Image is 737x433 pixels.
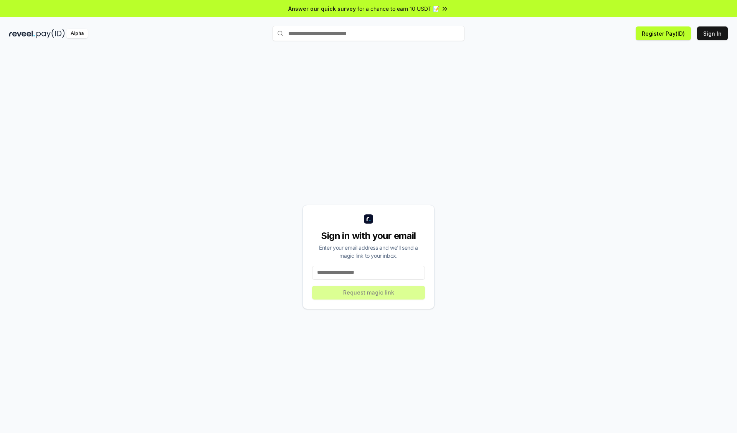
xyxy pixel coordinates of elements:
img: pay_id [36,29,65,38]
div: Sign in with your email [312,230,425,242]
button: Sign In [697,26,728,40]
span: Answer our quick survey [288,5,356,13]
span: for a chance to earn 10 USDT 📝 [357,5,440,13]
img: reveel_dark [9,29,35,38]
img: logo_small [364,214,373,224]
div: Alpha [66,29,88,38]
div: Enter your email address and we’ll send a magic link to your inbox. [312,244,425,260]
button: Register Pay(ID) [636,26,691,40]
